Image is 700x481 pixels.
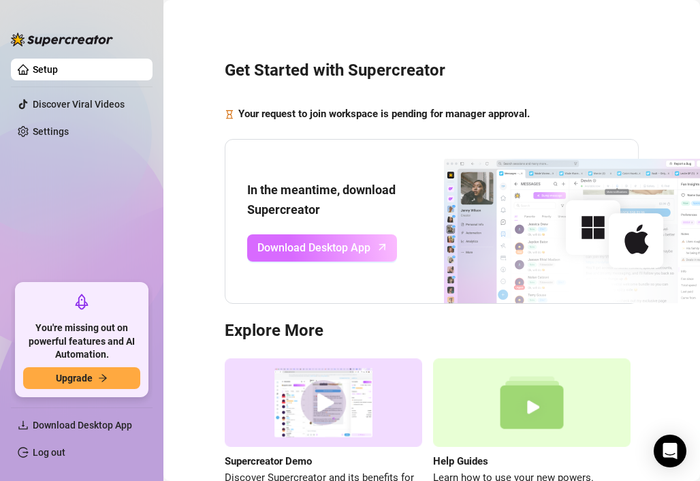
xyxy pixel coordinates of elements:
span: hourglass [225,106,234,123]
span: download [18,420,29,431]
strong: Supercreator Demo [225,455,312,467]
div: Open Intercom Messenger [654,435,686,467]
span: rocket [74,294,90,310]
strong: In the meantime, download Supercreator [247,183,396,216]
span: You're missing out on powerful features and AI Automation. [23,322,140,362]
a: Discover Viral Videos [33,99,125,110]
a: Log out [33,447,65,458]
a: Setup [33,64,58,75]
img: logo-BBDzfeDw.svg [11,33,113,46]
img: supercreator demo [225,358,422,448]
span: Upgrade [56,373,93,384]
strong: Your request to join workspace is pending for manager approval. [238,108,530,120]
h3: Get Started with Supercreator [225,60,639,82]
span: Download Desktop App [257,239,370,256]
img: help guides [433,358,631,448]
a: Download Desktop Apparrow-up [247,234,397,262]
h3: Explore More [225,320,639,342]
button: Upgradearrow-right [23,367,140,389]
strong: Help Guides [433,455,488,467]
a: Settings [33,126,69,137]
span: arrow-right [98,373,108,383]
span: arrow-up [375,239,390,255]
span: Download Desktop App [33,420,132,431]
